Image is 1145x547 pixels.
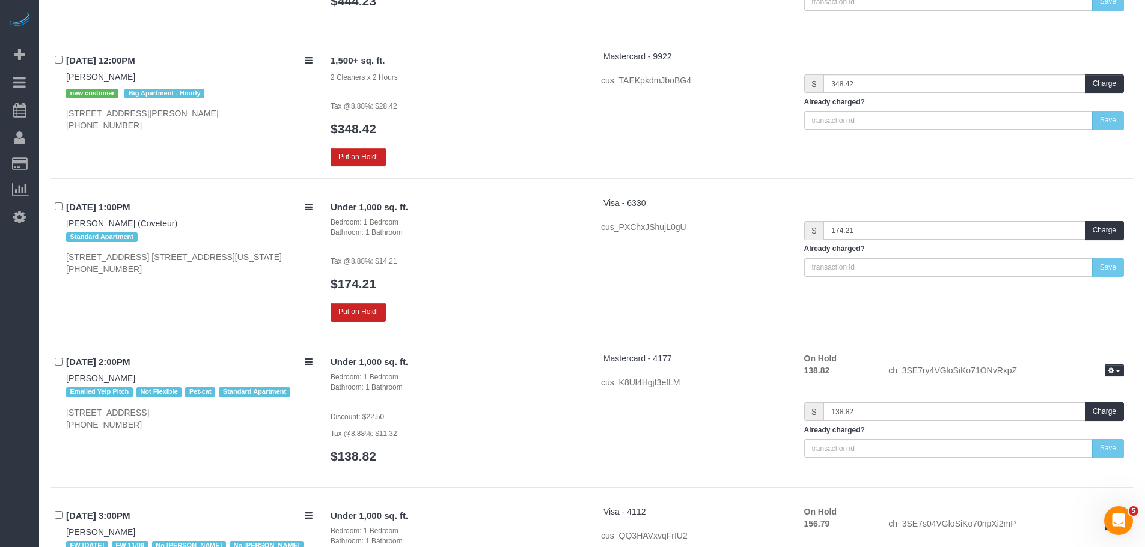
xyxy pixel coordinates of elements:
button: Charge [1085,402,1124,421]
small: Tax @8.88%: $11.32 [331,429,397,438]
iframe: Intercom live chat [1104,506,1133,535]
strong: On Hold [804,354,837,363]
hm-ph: [PHONE_NUMBER] [66,264,142,274]
small: Tax @8.88%: $14.21 [331,257,397,265]
h4: [DATE] 12:00PM [66,56,313,66]
div: Bedroom: 1 Bedroom [331,217,583,228]
h4: Under 1,000 sq. ft. [331,511,583,521]
button: Charge [1085,221,1124,240]
a: $348.42 [331,122,376,136]
input: transaction id [804,439,1093,458]
img: Automaid Logo [7,12,31,29]
div: Bedroom: 1 Bedroom [331,372,583,382]
span: Standard Apartment [66,232,138,242]
small: Tax @8.88%: $28.42 [331,102,397,110]
h4: [DATE] 2:00PM [66,357,313,367]
div: cus_TAEKpkdmJboBG4 [601,74,786,86]
button: Put on Hold! [331,148,386,166]
div: ch_3SE7ry4VGloSiKo71ONvRxpZ [879,364,1133,379]
span: Pet-cat [185,387,215,397]
div: ch_3SE7s04VGloSiKo70npXi2mP [879,518,1133,532]
hm-ph: [PHONE_NUMBER] [66,121,142,130]
button: Charge [1085,74,1124,93]
div: Tags [66,229,313,245]
h4: [DATE] 1:00PM [66,202,313,213]
div: Bathroom: 1 Bathroom [331,228,583,238]
a: Visa - 4112 [603,507,646,516]
h5: Already charged? [804,426,1125,434]
span: $ [804,402,824,421]
small: 2 Cleaners x 2 Hours [331,73,398,82]
a: [PERSON_NAME] [66,527,135,537]
a: [PERSON_NAME] (Coveteur) [66,219,177,228]
h4: Under 1,000 sq. ft. [331,357,583,367]
div: Tags [66,83,313,101]
strong: 156.79 [804,519,830,528]
div: [STREET_ADDRESS][PERSON_NAME] [66,107,313,131]
span: 5 [1129,506,1138,516]
strong: 138.82 [804,366,830,375]
span: Standard Apartment [219,387,290,397]
small: Discount: $22.50 [331,413,384,421]
h4: Under 1,000 sq. ft. [331,202,583,213]
a: Mastercard - 4177 [603,354,672,363]
h5: Already charged? [804,245,1125,253]
div: cus_PXChxJShujL0gU [601,221,786,233]
span: $ [804,74,824,93]
h4: 1,500+ sq. ft. [331,56,583,66]
a: $174.21 [331,277,376,291]
div: [STREET_ADDRESS] [66,406,313,431]
div: cus_K8Ul4Hgjf3efLM [601,376,786,388]
a: Visa - 6330 [603,198,646,208]
a: [PERSON_NAME] [66,373,135,383]
a: $138.82 [331,449,376,463]
div: Tags [66,384,313,400]
div: cus_QQ3HAVxvqFrIU2 [601,530,786,542]
hm-ph: [PHONE_NUMBER] [66,420,142,429]
button: Put on Hold! [331,303,386,321]
h5: Already charged? [804,98,1125,106]
input: transaction id [804,111,1093,130]
h4: [DATE] 3:00PM [66,511,313,521]
a: Mastercard - 9922 [603,52,672,61]
span: Not Flexible [136,387,182,397]
span: Big Apartment - Hourly [124,89,204,98]
div: Bedroom: 1 Bedroom [331,526,583,536]
div: [STREET_ADDRESS] [STREET_ADDRESS][US_STATE] [66,251,313,275]
a: [PERSON_NAME] [66,72,135,82]
span: $ [804,221,824,240]
span: new customer [66,89,118,98]
div: Bathroom: 1 Bathroom [331,536,583,546]
span: Emailed Yelp Pitch [66,387,133,397]
input: transaction id [804,258,1093,277]
div: Bathroom: 1 Bathroom [331,382,583,393]
strong: On Hold [804,507,837,516]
